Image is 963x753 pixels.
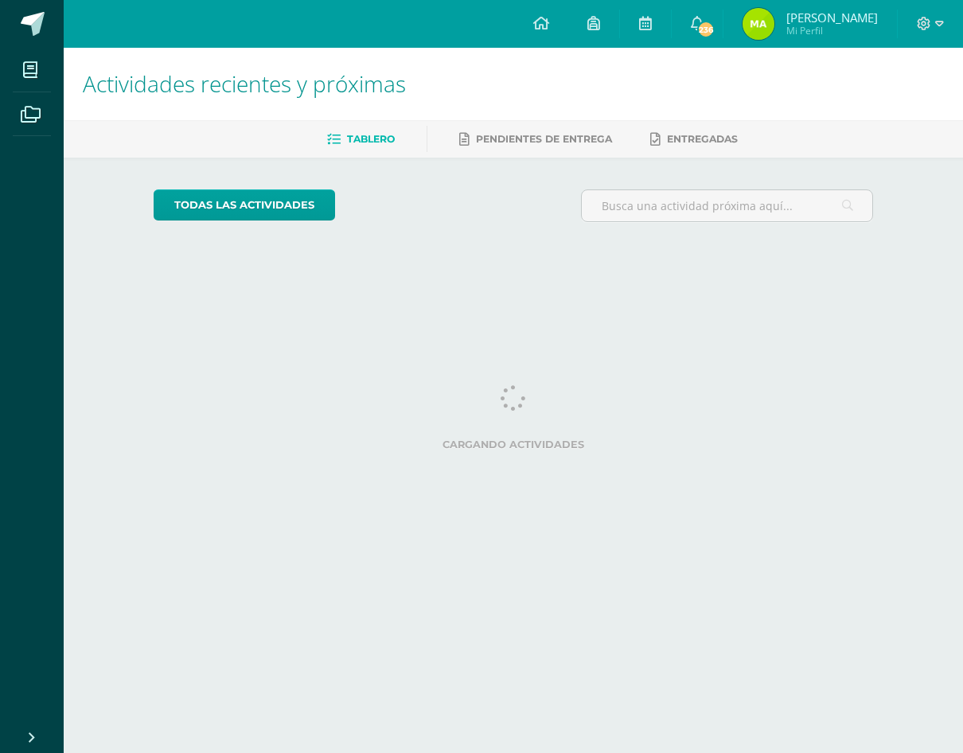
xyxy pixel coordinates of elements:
[459,127,612,152] a: Pendientes de entrega
[327,127,395,152] a: Tablero
[83,68,406,99] span: Actividades recientes y próximas
[582,190,873,221] input: Busca una actividad próxima aquí...
[786,10,878,25] span: [PERSON_NAME]
[786,24,878,37] span: Mi Perfil
[476,133,612,145] span: Pendientes de entrega
[743,8,774,40] img: ced6bf4655e53fb3caff2efade36f3af.png
[347,133,395,145] span: Tablero
[650,127,738,152] a: Entregadas
[154,189,335,220] a: todas las Actividades
[667,133,738,145] span: Entregadas
[154,439,874,451] label: Cargando actividades
[697,21,715,38] span: 236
